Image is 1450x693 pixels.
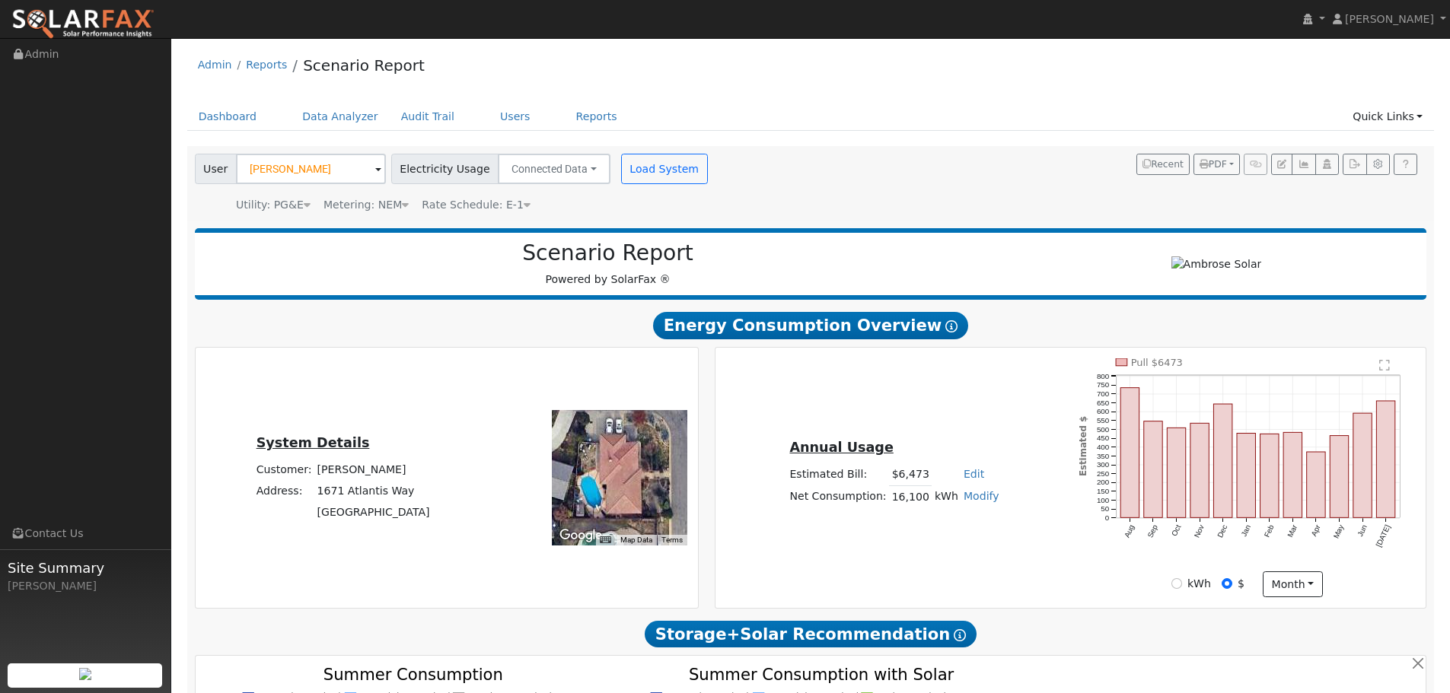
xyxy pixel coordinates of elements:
[1377,401,1395,518] rect: onclick=""
[1171,578,1182,589] input: kWh
[1097,460,1110,469] text: 300
[621,154,708,184] button: Load System
[291,103,390,131] a: Data Analyzer
[556,526,606,545] img: Google
[1307,452,1325,517] rect: onclick=""
[1097,487,1110,495] text: 150
[689,665,954,684] text: Summer Consumption with Solar
[1353,413,1372,517] rect: onclick=""
[1260,434,1279,517] rect: onclick=""
[1187,576,1211,592] label: kWh
[1097,416,1110,424] text: 550
[498,154,610,184] button: Connected Data
[1238,576,1244,592] label: $
[257,435,370,450] u: System Details
[1097,425,1110,434] text: 500
[253,459,314,480] td: Customer:
[789,440,893,455] u: Annual Usage
[390,103,466,131] a: Audit Trail
[1366,154,1390,175] button: Settings
[1375,523,1392,548] text: [DATE]
[422,199,531,211] span: Alias: HE1
[1345,13,1434,25] span: [PERSON_NAME]
[1332,523,1346,540] text: May
[314,480,432,501] td: 1671 Atlantis Way
[1078,416,1088,476] text: Estimated $
[945,320,958,332] i: Show Help
[1380,359,1391,371] text: 
[1310,523,1323,538] text: Apr
[661,536,683,544] a: Terms (opens in new tab)
[323,665,503,684] text: Summer Consumption
[565,103,629,131] a: Reports
[489,103,542,131] a: Users
[600,535,610,545] button: Keyboard shortcuts
[11,8,155,40] img: SolarFax
[79,668,91,680] img: retrieve
[1240,523,1253,538] text: Jan
[1168,428,1186,517] rect: onclick=""
[1200,159,1227,170] span: PDF
[1237,434,1255,518] rect: onclick=""
[1097,469,1110,478] text: 250
[1105,513,1110,522] text: 0
[198,59,232,71] a: Admin
[1330,436,1349,518] rect: onclick=""
[8,558,163,578] span: Site Summary
[889,464,932,486] td: $6,473
[1214,404,1232,518] rect: onclick=""
[314,502,432,523] td: [GEOGRAPHIC_DATA]
[314,459,432,480] td: [PERSON_NAME]
[1343,154,1366,175] button: Export Interval Data
[645,621,977,648] span: Storage+Solar Recommendation
[1144,421,1162,518] rect: onclick=""
[787,464,889,486] td: Estimated Bill:
[1097,443,1110,451] text: 400
[1193,154,1240,175] button: PDF
[1216,523,1229,539] text: Dec
[253,480,314,501] td: Address:
[391,154,499,184] span: Electricity Usage
[8,578,163,594] div: [PERSON_NAME]
[653,312,968,339] span: Energy Consumption Overview
[964,490,999,502] a: Modify
[1356,523,1369,538] text: Jun
[954,629,966,641] i: Show Help
[1131,357,1183,368] text: Pull $6473
[1136,154,1190,175] button: Recent
[1271,154,1292,175] button: Edit User
[323,197,409,213] div: Metering: NEM
[1097,434,1110,442] text: 450
[210,240,1005,266] h2: Scenario Report
[1171,256,1262,272] img: Ambrose Solar
[1263,571,1323,597] button: month
[889,485,932,507] td: 16,100
[1341,103,1434,131] a: Quick Links
[236,154,386,184] input: Select a User
[1123,523,1136,539] text: Aug
[556,526,606,545] a: Open this area in Google Maps (opens a new window)
[1097,496,1110,504] text: 100
[1097,452,1110,460] text: 350
[195,154,237,184] span: User
[236,197,311,213] div: Utility: PG&E
[1284,433,1302,518] rect: onclick=""
[1193,523,1206,539] text: Nov
[1292,154,1315,175] button: Multi-Series Graph
[1170,523,1183,538] text: Oct
[1146,523,1160,539] text: Sep
[1190,423,1209,517] rect: onclick=""
[1097,399,1110,407] text: 650
[1120,388,1139,518] rect: onclick=""
[787,485,889,507] td: Net Consumption:
[1222,578,1232,589] input: $
[187,103,269,131] a: Dashboard
[246,59,287,71] a: Reports
[1097,478,1110,487] text: 200
[303,56,425,75] a: Scenario Report
[1263,523,1276,539] text: Feb
[1286,523,1299,539] text: Mar
[1097,381,1110,389] text: 750
[964,468,984,480] a: Edit
[1097,372,1110,380] text: 800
